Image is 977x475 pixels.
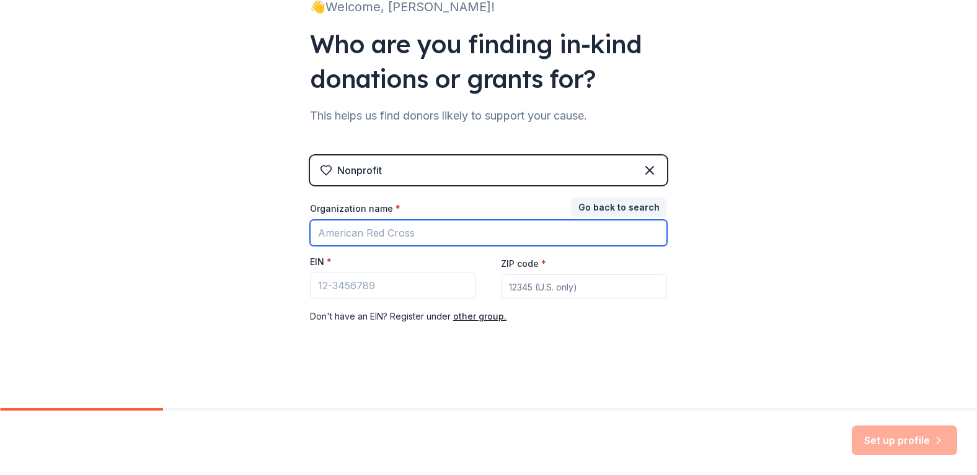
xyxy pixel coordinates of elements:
[310,256,332,268] label: EIN
[310,309,667,324] div: Don ' t have an EIN? Register under
[310,203,400,215] label: Organization name
[310,272,476,299] input: 12-3456789
[501,274,667,299] input: 12345 (U.S. only)
[310,106,667,126] div: This helps us find donors likely to support your cause.
[501,258,546,270] label: ZIP code
[310,27,667,96] div: Who are you finding in-kind donations or grants for?
[310,220,667,246] input: American Red Cross
[571,198,667,217] button: Go back to search
[337,163,382,178] div: Nonprofit
[453,309,506,324] button: other group.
